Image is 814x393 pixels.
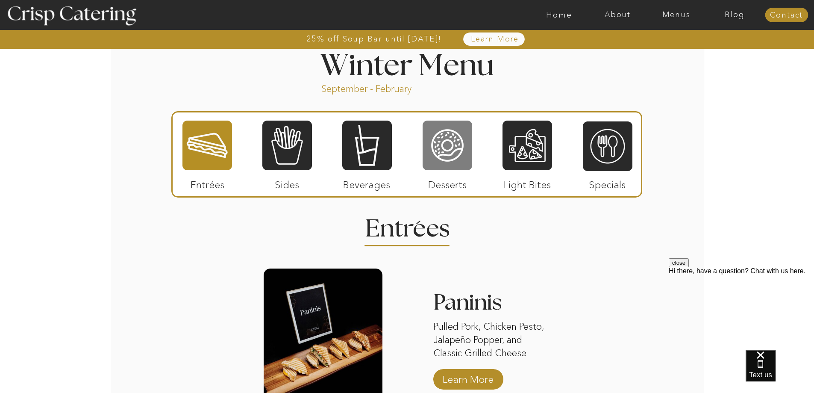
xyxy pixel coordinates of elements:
p: Pulled Pork, Chicken Pesto, Jalapeño Popper, and Classic Grilled Cheese [433,320,552,361]
p: Light Bites [499,170,556,195]
p: Sides [259,170,315,195]
p: Desserts [419,170,476,195]
iframe: podium webchat widget bubble [746,350,814,393]
a: Blog [705,11,764,19]
a: Contact [765,11,808,20]
p: Specials [579,170,636,195]
p: Beverages [338,170,395,195]
p: September - February [321,83,439,92]
h1: Winter Menu [288,51,526,77]
a: Home [530,11,588,19]
iframe: podium webchat widget prompt [669,258,814,361]
a: Learn More [451,35,539,44]
a: Learn More [440,365,497,390]
p: Entrées [179,170,236,195]
a: Menus [647,11,705,19]
a: About [588,11,647,19]
h3: Paninis [433,292,552,319]
h2: Entrees [365,217,449,233]
a: 25% off Soup Bar until [DATE]! [276,35,473,43]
